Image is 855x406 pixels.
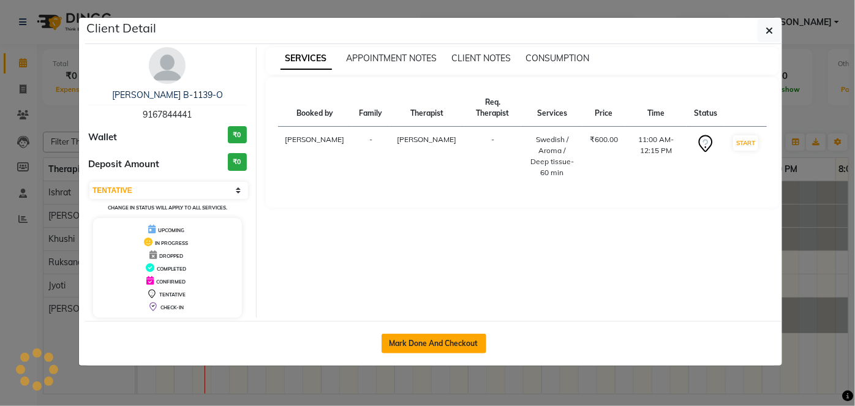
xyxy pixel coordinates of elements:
[529,134,575,178] div: Swedish / Aroma / Deep tissue- 60 min
[88,130,117,145] span: Wallet
[352,89,390,127] th: Family
[88,157,159,171] span: Deposit Amount
[108,205,227,211] small: Change in status will apply to all services.
[382,334,486,353] button: Mark Done And Checkout
[582,89,625,127] th: Price
[160,304,184,310] span: CHECK-IN
[625,127,687,186] td: 11:00 AM-12:15 PM
[464,89,522,127] th: Req. Therapist
[590,134,618,145] div: ₹600.00
[464,127,522,186] td: -
[228,153,247,171] h3: ₹0
[521,89,582,127] th: Services
[158,227,184,233] span: UPCOMING
[397,135,457,144] span: [PERSON_NAME]
[86,19,156,37] h5: Client Detail
[228,126,247,144] h3: ₹0
[143,109,192,120] span: 9167844441
[155,240,188,246] span: IN PROGRESS
[157,266,186,272] span: COMPLETED
[687,89,725,127] th: Status
[452,53,511,64] span: CLIENT NOTES
[159,291,186,298] span: TENTATIVE
[526,53,590,64] span: CONSUMPTION
[625,89,687,127] th: Time
[156,279,186,285] span: CONFIRMED
[281,48,332,70] span: SERVICES
[733,135,758,151] button: START
[352,127,390,186] td: -
[278,89,352,127] th: Booked by
[112,89,223,100] a: [PERSON_NAME] B-1139-O
[149,47,186,84] img: avatar
[390,89,464,127] th: Therapist
[347,53,437,64] span: APPOINTMENT NOTES
[159,253,183,259] span: DROPPED
[278,127,352,186] td: [PERSON_NAME]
